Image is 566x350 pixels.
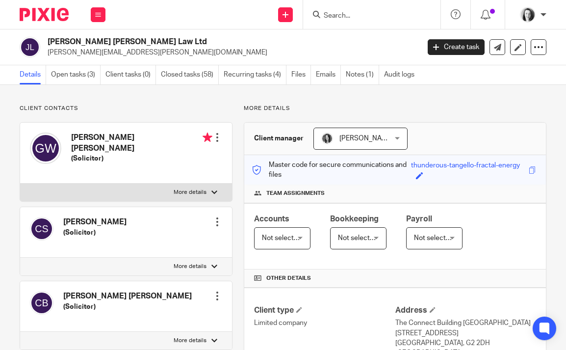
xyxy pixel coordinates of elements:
[63,302,192,312] h5: (Solicitor)
[224,65,286,84] a: Recurring tasks (4)
[384,65,419,84] a: Audit logs
[330,215,379,223] span: Bookkeeping
[105,65,156,84] a: Client tasks (0)
[406,215,432,223] span: Payroll
[291,65,311,84] a: Files
[252,160,411,180] p: Master code for secure communications and files
[20,8,69,21] img: Pixie
[30,217,53,241] img: svg%3E
[414,235,454,242] span: Not selected
[63,217,127,227] h4: [PERSON_NAME]
[321,133,333,144] img: brodie%203%20small.jpg
[71,133,212,154] h4: [PERSON_NAME] [PERSON_NAME]
[254,305,395,316] h4: Client type
[48,48,413,57] p: [PERSON_NAME][EMAIL_ADDRESS][PERSON_NAME][DOMAIN_NAME]
[71,154,212,163] h5: (Solicitor)
[161,65,219,84] a: Closed tasks (58)
[411,161,520,172] div: thunderous-tangello-fractal-energy
[395,318,536,338] p: The Connect Building [GEOGRAPHIC_DATA][STREET_ADDRESS]
[244,105,546,112] p: More details
[346,65,379,84] a: Notes (1)
[262,235,302,242] span: Not selected
[51,65,101,84] a: Open tasks (3)
[254,134,304,143] h3: Client manager
[395,305,536,316] h4: Address
[254,318,395,328] p: Limited company
[20,105,232,112] p: Client contacts
[339,135,393,142] span: [PERSON_NAME]
[323,12,411,21] input: Search
[338,235,378,242] span: Not selected
[30,291,53,315] img: svg%3E
[428,39,485,55] a: Create task
[20,65,46,84] a: Details
[174,188,206,196] p: More details
[63,228,127,238] h5: (Solicitor)
[174,263,206,270] p: More details
[520,7,536,23] img: T1JH8BBNX-UMG48CW64-d2649b4fbe26-512.png
[266,274,311,282] span: Other details
[395,338,536,348] p: [GEOGRAPHIC_DATA], G2 2DH
[316,65,341,84] a: Emails
[48,37,340,47] h2: [PERSON_NAME] [PERSON_NAME] Law Ltd
[63,291,192,301] h4: [PERSON_NAME] [PERSON_NAME]
[254,215,289,223] span: Accounts
[266,189,325,197] span: Team assignments
[203,133,212,142] i: Primary
[30,133,61,164] img: svg%3E
[174,337,206,345] p: More details
[20,37,40,57] img: svg%3E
